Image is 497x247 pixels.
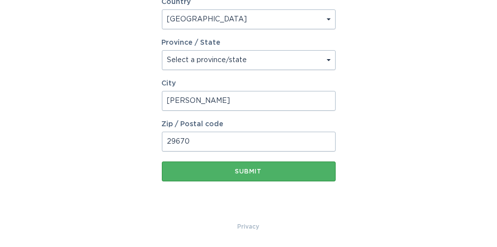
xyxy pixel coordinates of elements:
[162,162,336,181] button: Submit
[162,80,336,87] label: City
[162,121,336,128] label: Zip / Postal code
[238,221,260,232] a: Privacy Policy & Terms of Use
[167,168,331,174] div: Submit
[162,39,221,46] label: Province / State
